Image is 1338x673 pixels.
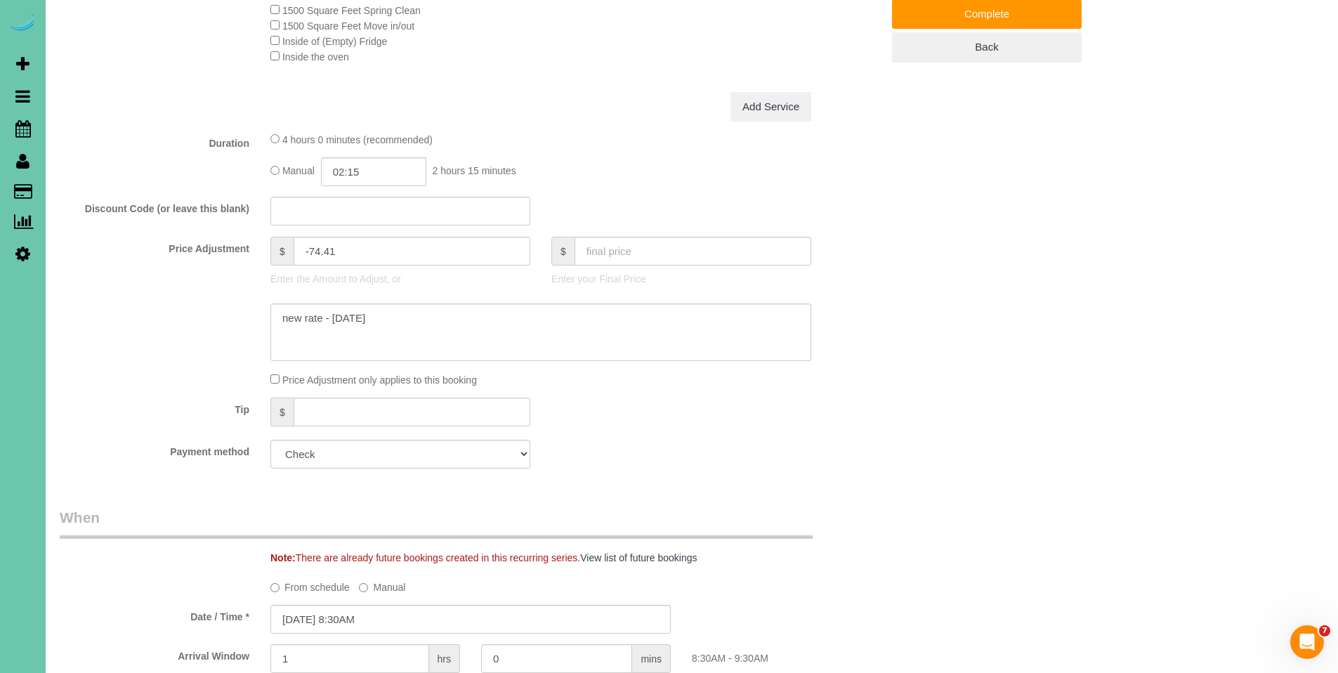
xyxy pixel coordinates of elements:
a: View list of future bookings [580,552,697,563]
span: Inside of (Empty) Fridge [282,36,387,47]
label: Arrival Window [49,644,260,663]
span: Price Adjustment only applies to this booking [282,374,477,386]
label: From schedule [270,575,350,594]
div: 8:30AM - 9:30AM [681,644,892,665]
label: Date / Time * [49,605,260,624]
span: hrs [429,644,460,673]
label: Discount Code (or leave this blank) [49,197,260,216]
p: Enter the Amount to Adjust, or [270,272,530,286]
span: 1500 Square Feet Move in/out [282,20,414,32]
label: Price Adjustment [49,237,260,256]
span: mins [632,644,671,673]
strong: Note: [270,552,296,563]
span: Manual [282,166,315,177]
label: Payment method [49,440,260,459]
img: Automaid Logo [8,14,37,34]
span: 1500 Square Feet Spring Clean [282,5,421,16]
span: $ [270,237,294,266]
span: $ [551,237,575,266]
input: final price [575,237,811,266]
a: Add Service [730,92,811,122]
legend: When [60,507,813,539]
span: 7 [1319,625,1330,636]
span: Inside the oven [282,51,349,63]
input: From schedule [270,583,280,592]
iframe: Intercom live chat [1290,625,1324,659]
span: $ [270,398,294,426]
label: Tip [49,398,260,417]
span: 2 hours 15 minutes [433,166,516,177]
span: 4 hours 0 minutes (recommended) [282,134,433,145]
input: Manual [359,583,368,592]
label: Duration [49,131,260,150]
a: Back [892,32,1082,62]
input: MM/DD/YYYY HH:MM [270,605,671,634]
div: There are already future bookings created in this recurring series. [260,551,892,565]
label: Manual [359,575,405,594]
p: Enter your Final Price [551,272,811,286]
